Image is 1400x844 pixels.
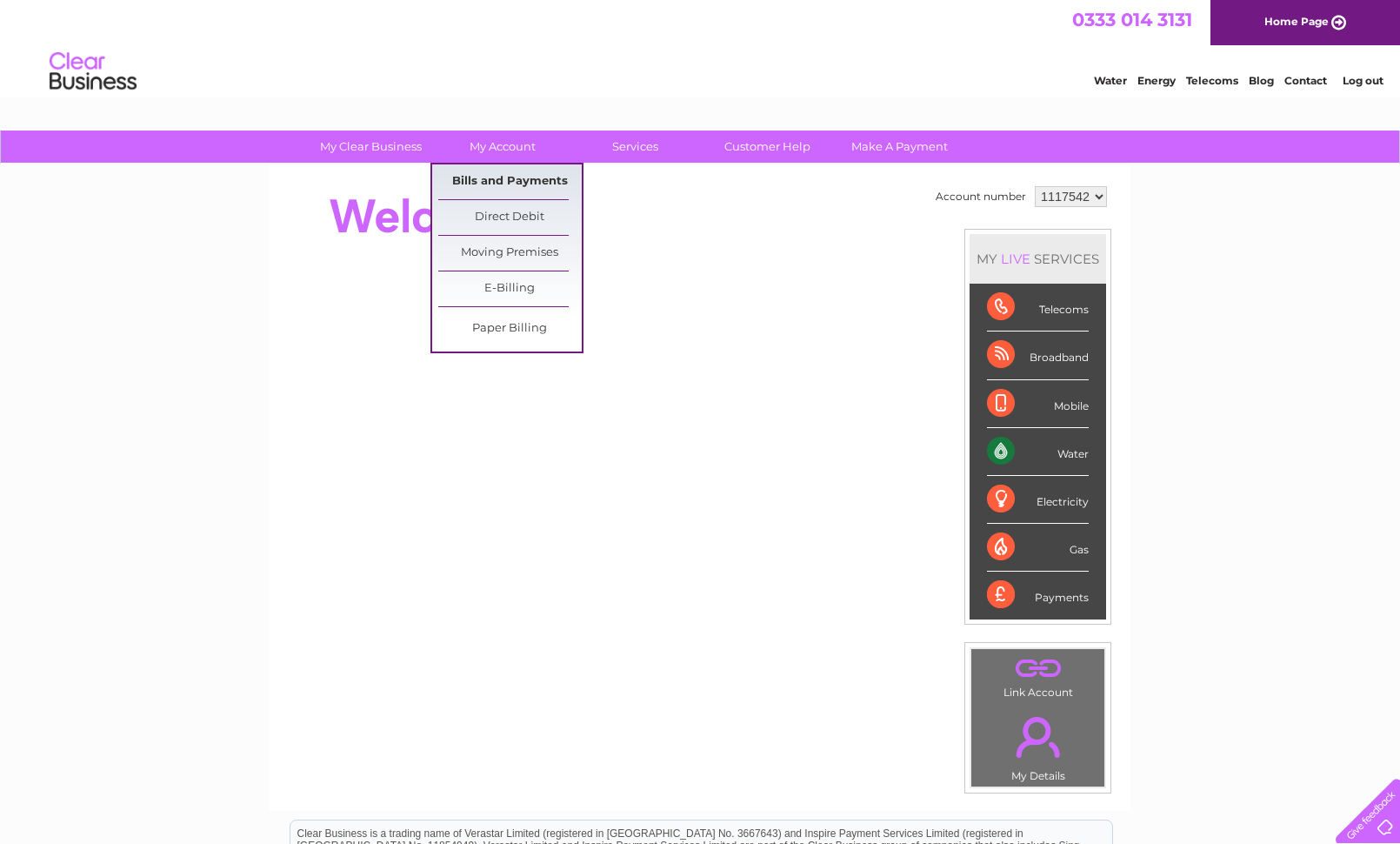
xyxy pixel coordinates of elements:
a: Services [563,131,707,163]
a: Make A Payment [828,131,971,163]
a: . [976,707,1100,767]
div: Payments [987,572,1089,619]
a: My Account [431,131,575,163]
a: Telecoms [1186,74,1238,87]
div: Electricity [987,476,1089,524]
div: Mobile [987,380,1089,428]
a: Contact [1284,74,1327,87]
a: Direct Debit [438,200,582,235]
a: 0333 014 3131 [1072,9,1192,30]
a: Log out [1343,74,1383,87]
a: My Clear Business [299,131,443,163]
img: logo.png [49,45,137,98]
a: Customer Help [696,131,839,163]
td: Link Account [970,648,1105,703]
a: Water [1094,74,1127,87]
div: Water [987,428,1089,476]
a: Energy [1137,74,1176,87]
div: LIVE [997,251,1034,267]
div: Clear Business is a trading name of Verastar Limited (registered in [GEOGRAPHIC_DATA] No. 3667643... [290,10,1112,84]
a: Blog [1249,74,1274,87]
a: Paper Billing [438,311,582,346]
a: . [976,653,1100,684]
div: MY SERVICES [970,234,1106,284]
div: Broadband [987,332,1089,379]
a: Moving Premises [438,236,582,271]
td: Account number [931,182,1030,211]
a: E-Billing [438,271,582,306]
td: My Details [970,702,1105,787]
a: Bills and Payments [438,164,582,199]
div: Telecoms [987,284,1089,332]
div: Gas [987,524,1089,572]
